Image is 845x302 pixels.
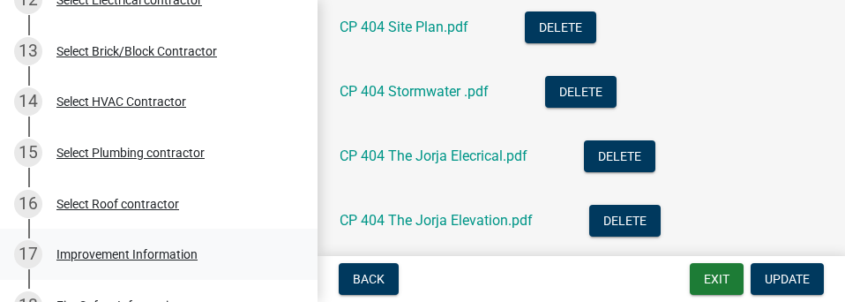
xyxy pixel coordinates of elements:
[14,87,42,116] div: 14
[584,149,655,166] wm-modal-confirm: Delete Document
[56,95,186,108] div: Select HVAC Contractor
[56,198,179,210] div: Select Roof contractor
[14,37,42,65] div: 13
[765,272,810,286] span: Update
[56,147,205,159] div: Select Plumbing contractor
[751,263,824,295] button: Update
[545,76,617,108] button: Delete
[14,190,42,218] div: 16
[584,140,655,172] button: Delete
[589,205,661,237] button: Delete
[545,85,617,102] wm-modal-confirm: Delete Document
[525,20,596,37] wm-modal-confirm: Delete Document
[340,19,468,35] a: CP 404 Site Plan.pdf
[589,214,661,230] wm-modal-confirm: Delete Document
[14,139,42,167] div: 15
[56,45,217,57] div: Select Brick/Block Contractor
[340,212,533,229] a: CP 404 The Jorja Elevation.pdf
[14,240,42,268] div: 17
[353,272,385,286] span: Back
[339,263,399,295] button: Back
[690,263,744,295] button: Exit
[340,147,527,164] a: CP 404 The Jorja Elecrical.pdf
[340,83,489,100] a: CP 404 Stormwater .pdf
[525,11,596,43] button: Delete
[56,248,198,260] div: Improvement Information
